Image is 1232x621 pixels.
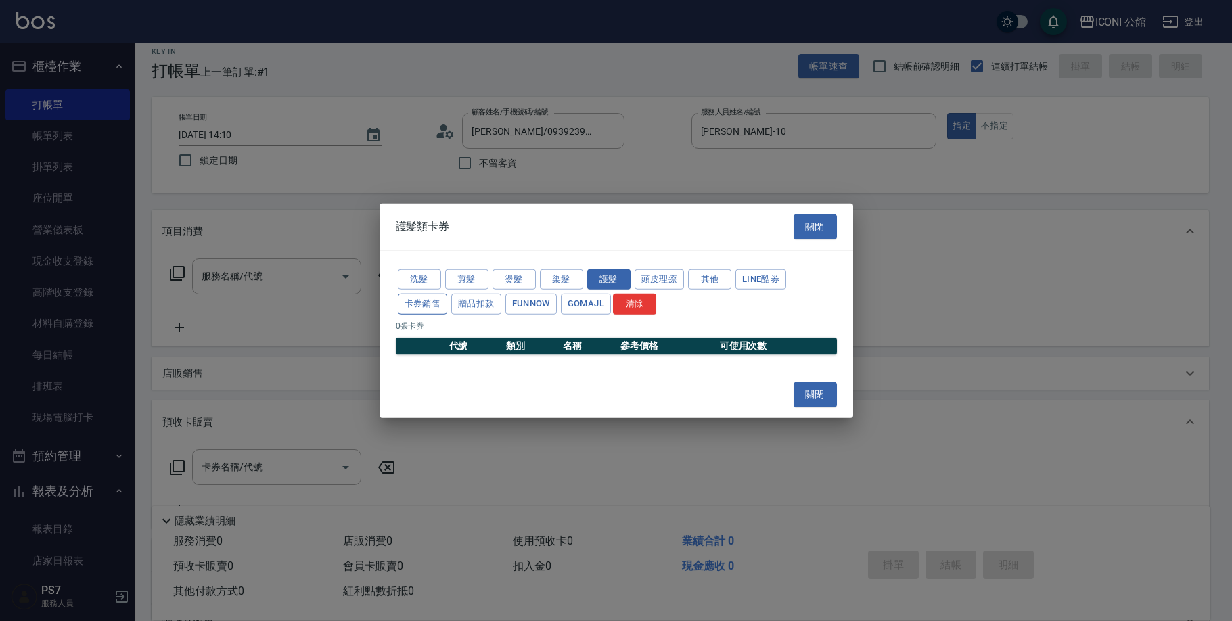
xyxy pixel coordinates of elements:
th: 名稱 [560,338,616,355]
th: 代號 [446,338,503,355]
button: 護髮 [587,269,631,290]
button: 關閉 [794,214,837,239]
button: 卡券銷售 [398,294,448,315]
button: LINE酷券 [735,269,786,290]
button: 剪髮 [445,269,488,290]
button: GOMAJL [561,294,611,315]
th: 類別 [503,338,560,355]
button: 贈品扣款 [451,294,501,315]
button: FUNNOW [505,294,557,315]
button: 關閉 [794,382,837,407]
p: 0 張卡券 [396,320,837,332]
button: 燙髮 [493,269,536,290]
button: 染髮 [540,269,583,290]
th: 可使用次數 [716,338,837,355]
button: 頭皮理療 [635,269,685,290]
span: 護髮類卡券 [396,220,450,233]
button: 其他 [688,269,731,290]
button: 洗髮 [398,269,441,290]
th: 參考價格 [617,338,716,355]
button: 清除 [613,294,656,315]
